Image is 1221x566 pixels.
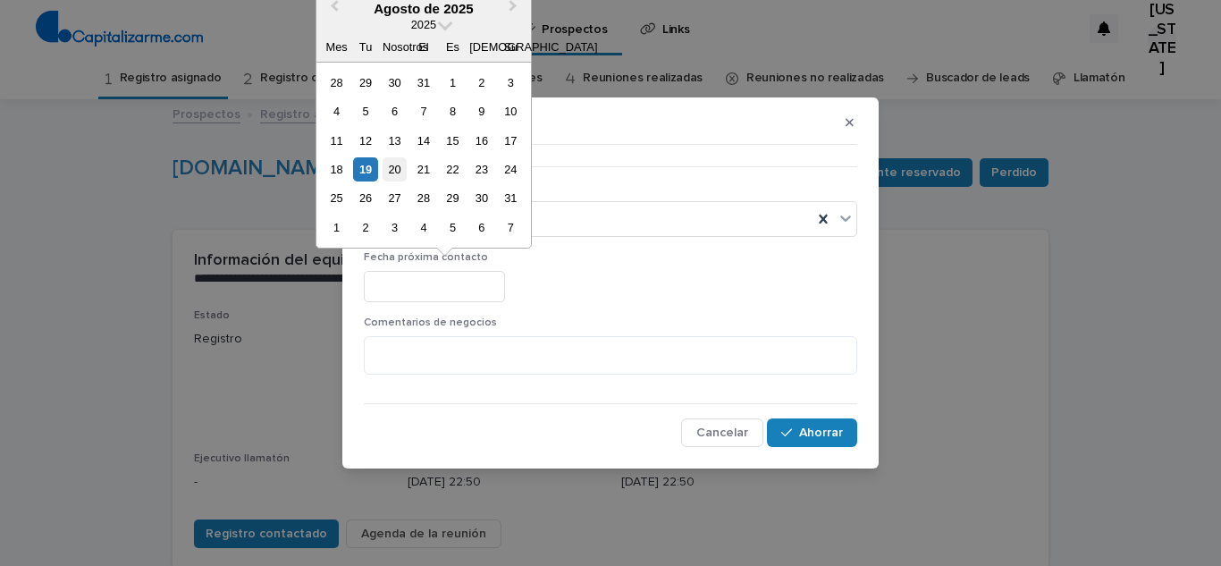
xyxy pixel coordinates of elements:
div: Elija el lunes 11 de agosto de 2025 [324,129,349,153]
div: Elija miércoles, 27 de agosto de 2025 [383,186,407,210]
font: 2 [362,221,368,234]
font: 7 [508,221,514,234]
div: Elija el sábado 6 de septiembre de 2025 [469,215,493,240]
div: Elija el jueves 14 de agosto de 2025 [411,129,435,153]
div: Elija el lunes 18 de agosto de 2025 [324,157,349,182]
div: Elija el jueves 31 de julio de 2025 [411,71,435,95]
font: 5 [450,221,456,234]
div: Elige el domingo 10 de agosto de 2025 [499,99,523,123]
div: Elija el viernes 8 de agosto de 2025 [441,99,465,123]
div: Elija el sábado 2 de agosto de 2025 [469,71,493,95]
div: Elija el martes 12 de agosto de 2025 [353,129,377,153]
font: 3 [392,221,398,234]
font: Fecha próxima contacto [364,252,488,263]
font: Es [446,40,459,54]
div: Elija el lunes 1 de septiembre de 2025 [324,215,349,240]
font: Agosto de 2025 [374,1,474,16]
font: 1 [333,221,340,234]
font: 10 [504,105,517,118]
font: 30 [388,76,400,89]
div: Elija el miércoles 3 de septiembre de 2025 [383,215,407,240]
div: Elija el lunes 28 de julio de 2025 [324,71,349,95]
div: Elija el sábado 9 de agosto de 2025 [469,99,493,123]
button: Cancelar [681,418,763,447]
div: Elige el domingo 24 de agosto de 2025 [499,157,523,182]
div: Elija el lunes 4 de agosto de 2025 [324,99,349,123]
div: Elige el martes 26 de agosto de 2025 [353,186,377,210]
font: 28 [417,191,430,205]
font: 4 [420,221,426,234]
font: 18 [330,163,342,176]
div: Elija el jueves 4 de septiembre de 2025 [411,215,435,240]
div: Elige el viernes 29 de agosto de 2025 [441,186,465,210]
div: Elija el miércoles 30 de julio de 2025 [383,71,407,95]
font: 1 [450,76,456,89]
font: 5 [362,105,368,118]
font: 19 [359,163,372,176]
font: 22 [446,163,459,176]
div: Elija el viernes 15 de agosto de 2025 [441,129,465,153]
div: Elija miércoles, 6 de agosto de 2025 [383,99,407,123]
font: 14 [417,134,430,148]
font: 25 [330,191,342,205]
div: Elige el domingo 31 de agosto de 2025 [499,186,523,210]
font: Tu [359,40,372,54]
div: Elija el jueves 21 de agosto de 2025 [411,157,435,182]
font: 29 [359,76,372,89]
div: mes 2025-08 [322,68,525,242]
font: 6 [478,221,484,234]
font: 30 [476,191,488,205]
div: Elige el martes 29 de julio de 2025 [353,71,377,95]
font: 11 [330,134,342,148]
font: 29 [446,191,459,205]
font: Su [504,40,518,54]
font: Nosotros [383,40,428,54]
font: 21 [417,163,430,176]
font: 3 [508,76,514,89]
div: Elija el jueves 7 de agosto de 2025 [411,99,435,123]
font: 26 [359,191,372,205]
div: Elija el martes 5 de agosto de 2025 [353,99,377,123]
div: Elija el viernes 5 de septiembre de 2025 [441,215,465,240]
font: Comentarios de negocios [364,317,497,328]
div: Elija el sábado 23 de agosto de 2025 [469,157,493,182]
font: Mes [325,40,347,54]
font: 17 [504,134,517,148]
font: 13 [388,134,400,148]
div: Elige el domingo 17 de agosto de 2025 [499,129,523,153]
font: 9 [478,105,484,118]
div: Elija miércoles, 20 de agosto de 2025 [383,157,407,182]
div: Elija el sábado 30 de agosto de 2025 [469,186,493,210]
font: 15 [446,134,459,148]
font: 12 [359,134,372,148]
font: 31 [504,191,517,205]
font: 28 [330,76,342,89]
font: 20 [388,163,400,176]
div: Elija miércoles, 13 de agosto de 2025 [383,129,407,153]
font: 23 [476,163,488,176]
div: Elija el jueves 28 de agosto de 2025 [411,186,435,210]
div: Elija el martes 19 de agosto de 2025 [353,157,377,182]
font: El [418,40,428,54]
div: Elija el viernes 1 de agosto de 2025 [441,71,465,95]
div: Elige el domingo 7 de septiembre de 2025 [499,215,523,240]
font: 7 [420,105,426,118]
font: [DEMOGRAPHIC_DATA] [469,40,597,54]
font: 2 [478,76,484,89]
font: 4 [333,105,340,118]
div: Elija el sábado 16 de agosto de 2025 [469,129,493,153]
font: 2025 [411,18,436,31]
div: Elige el domingo 3 de agosto de 2025 [499,71,523,95]
button: Ahorrar [767,418,857,447]
font: Ahorrar [799,427,843,439]
font: 16 [476,134,488,148]
div: Elige el viernes 22 de agosto de 2025 [441,157,465,182]
div: Elija el martes 2 de septiembre de 2025 [353,215,377,240]
font: 8 [450,105,456,118]
font: 31 [417,76,430,89]
font: 24 [504,163,517,176]
div: Elija el lunes 25 de agosto de 2025 [324,186,349,210]
font: 27 [388,191,400,205]
font: Cancelar [696,427,748,439]
font: 6 [392,105,398,118]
